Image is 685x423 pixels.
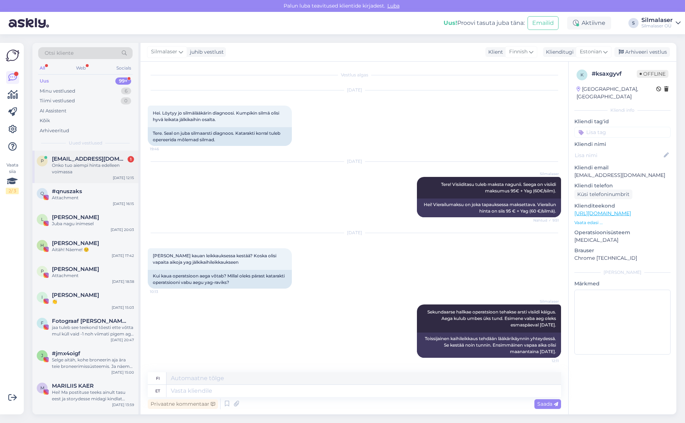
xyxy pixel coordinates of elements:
div: Küsi telefoninumbrit [574,190,632,199]
span: Inger V [52,292,99,298]
span: MARILIIS KAER [52,383,94,389]
div: 99+ [115,77,131,85]
div: 0 [121,97,131,104]
div: [DATE] 20:47 [111,337,134,343]
span: k [581,72,584,77]
div: Attachment [52,195,134,201]
span: q [40,191,44,196]
div: Arhiveeri vestlus [614,47,670,57]
input: Lisa nimi [575,151,662,159]
div: [DATE] [148,87,561,93]
div: Selge aitäh, kohe broneerin aja ära teie broneerimissüsteemis. Ja näeme varsti teie kliinikus. Su... [52,357,134,370]
div: Aitäh! Näeme! ☺️ [52,246,134,253]
div: [DATE] 12:15 [113,175,134,181]
div: Kliendi info [574,107,671,113]
div: jaa tuleb see teekond tõesti ette võtta mul küll vaid -1 noh viimati pigem aga nii mõjutab elus k... [52,324,134,337]
div: Kui kaua operatsioon aega võtab? Millal oleks pärast katarakti operatsiooni vabu aegu yag-raviks? [148,270,292,289]
div: fi [156,372,160,384]
span: p [41,268,44,274]
div: # ksaxgyvf [592,70,637,78]
button: Emailid [528,16,559,30]
span: Nähtud ✓ 9:51 [532,218,559,223]
div: [DATE] 18:38 [112,279,134,284]
div: [DATE] 13:59 [112,402,134,408]
p: [EMAIL_ADDRESS][DOMAIN_NAME] [574,172,671,179]
div: Tiimi vestlused [40,97,75,104]
span: [PERSON_NAME] kauan leikkauksessa kestää? Koska olisi vapaita aikoja yag jälkikaihileikkaukseen [153,253,277,265]
span: Offline [637,70,668,78]
span: pasi.stenvall@kolumbus.fi [52,156,127,162]
span: F [41,320,44,326]
p: Klienditeekond [574,202,671,210]
div: et [155,385,160,397]
div: Socials [115,63,133,73]
div: All [38,63,46,73]
span: Lisabet Loigu [52,214,99,221]
span: pauline lotta [52,266,99,272]
p: Brauser [574,247,671,254]
span: helen ☁️✨ [52,240,99,246]
span: Uued vestlused [69,140,102,146]
div: Silmalaser [641,17,673,23]
div: Aktiivne [567,17,611,30]
div: [DATE] [148,230,561,236]
div: Arhiveeritud [40,127,69,134]
div: juhib vestlust [187,48,224,56]
div: Minu vestlused [40,88,75,95]
p: Vaata edasi ... [574,219,671,226]
div: Silmalaser OÜ [641,23,673,29]
span: M [40,385,44,391]
div: Hei! Vierailumaksu on joka tapauksessa maksettava. Vierailun hinta on siis 95 € + Yag (60 €/silmä). [417,199,561,217]
div: [GEOGRAPHIC_DATA], [GEOGRAPHIC_DATA] [577,85,656,101]
div: 👏 [52,298,134,305]
p: Märkmed [574,280,671,288]
span: 10:13 [150,289,177,294]
div: Attachment [52,272,134,279]
span: L [41,217,44,222]
div: [DATE] [148,158,561,165]
div: Klienditugi [543,48,574,56]
div: [DATE] 15:03 [112,305,134,310]
span: I [41,294,43,300]
div: S [628,18,639,28]
input: Lisa tag [574,127,671,138]
span: j [41,353,43,358]
div: Tere. Seal on juba silmaarsti diagnoos. Katarakti korral tuleb opereerida mõlemad silmad. [148,127,292,146]
div: Vestlus algas [148,72,561,78]
a: SilmalaserSilmalaser OÜ [641,17,681,29]
span: #jmx4oigf [52,350,80,357]
p: Kliendi telefon [574,182,671,190]
p: Kliendi tag'id [574,118,671,125]
span: Silmalaser [151,48,177,56]
span: Tere! Visiiditasu tuleb maksta nagunii. Seega on visiidi maksumus 95€ + Yag (60€/silm). [441,182,557,193]
span: h [40,242,44,248]
div: Hei! Ma postituse teeks ainult tasu eest ja storydesse midagi kindlat lubada ei saa. Kui olete hu... [52,389,134,402]
span: Sekundaarse hallkae operatsioon tehakse arsti visiidi käigus. Aega kulub umbes üks tund. Esimene ... [427,309,557,328]
div: 2 / 3 [6,188,19,194]
span: Hei. Löytyy jo silmälääkärin diagnoosi. Kumpikin silmä olisi hyvä leikata jälkikaihin osalta. [153,110,280,122]
p: Operatsioonisüsteem [574,229,671,236]
div: [DATE] 15:00 [111,370,134,375]
span: p [41,158,44,164]
div: Onko tuo aiempi hinta edelleen voimassa [52,162,134,175]
div: [PERSON_NAME] [574,269,671,276]
div: Web [75,63,87,73]
div: Juba nagu inimesel [52,221,134,227]
span: Otsi kliente [45,49,74,57]
span: Silmalaser [532,299,559,304]
p: Kliendi email [574,164,671,172]
div: 6 [121,88,131,95]
span: Fotograaf Maigi [52,318,127,324]
div: Privaatne kommentaar [148,399,218,409]
p: Chrome [TECHNICAL_ID] [574,254,671,262]
span: 19:46 [150,146,177,152]
div: Proovi tasuta juba täna: [444,19,525,27]
div: Kõik [40,117,50,124]
span: Estonian [580,48,602,56]
div: [DATE] 17:42 [112,253,134,258]
div: AI Assistent [40,107,66,115]
span: Saada [537,401,558,407]
b: Uus! [444,19,457,26]
div: Vaata siia [6,162,19,194]
div: [DATE] 20:03 [111,227,134,232]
